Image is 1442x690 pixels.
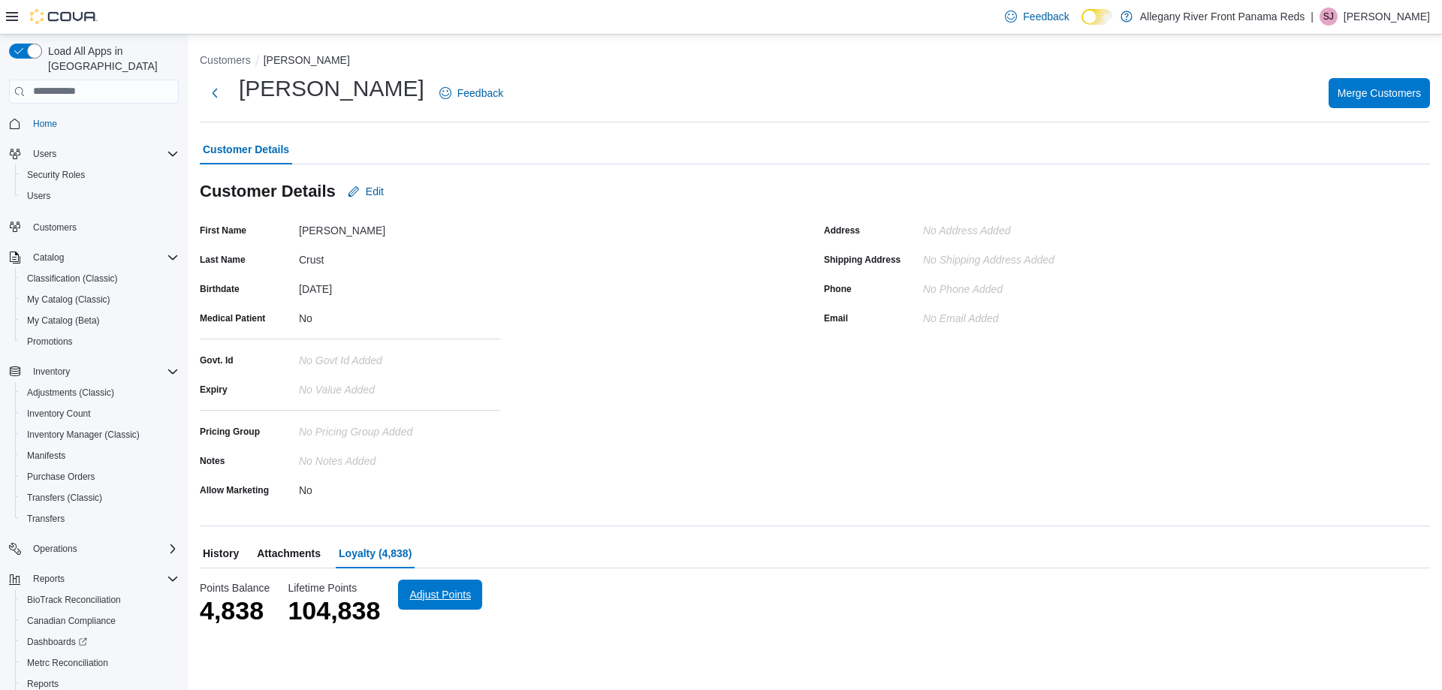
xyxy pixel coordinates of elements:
[1344,8,1430,26] p: [PERSON_NAME]
[27,471,95,483] span: Purchase Orders
[21,187,56,205] a: Users
[299,378,500,396] div: No value added
[1023,9,1069,24] span: Feedback
[21,405,179,423] span: Inventory Count
[21,468,101,486] a: Purchase Orders
[27,249,70,267] button: Catalog
[299,478,500,496] div: No
[27,115,63,133] a: Home
[398,580,482,610] button: Adjust Points
[21,489,179,507] span: Transfers (Classic)
[21,333,79,351] a: Promotions
[200,455,225,467] label: Notes
[21,291,179,309] span: My Catalog (Classic)
[1320,8,1338,26] div: Stephen Jansen
[299,420,500,438] div: No Pricing Group Added
[27,513,65,525] span: Transfers
[15,631,185,652] a: Dashboards
[21,384,120,402] a: Adjustments (Classic)
[33,366,70,378] span: Inventory
[200,354,234,366] label: Govt. Id
[433,78,509,108] a: Feedback
[200,182,336,200] h3: Customer Details
[21,654,114,672] a: Metrc Reconciliation
[21,489,108,507] a: Transfers (Classic)
[15,508,185,529] button: Transfers
[27,273,118,285] span: Classification (Classic)
[200,53,1430,71] nav: An example of EuiBreadcrumbs
[27,190,50,202] span: Users
[1081,9,1113,25] input: Dark Mode
[1140,8,1305,26] p: Allegany River Front Panama Reds
[3,143,185,164] button: Users
[200,595,270,625] p: 4,838
[299,348,500,366] div: No Govt Id added
[3,568,185,589] button: Reports
[824,283,852,295] label: Phone
[33,543,77,555] span: Operations
[923,306,999,324] div: No Email added
[27,678,59,690] span: Reports
[3,361,185,382] button: Inventory
[21,612,179,630] span: Canadian Compliance
[200,254,246,266] label: Last Name
[21,426,146,444] a: Inventory Manager (Classic)
[27,540,179,558] span: Operations
[15,589,185,610] button: BioTrack Reconciliation
[15,403,185,424] button: Inventory Count
[27,636,87,648] span: Dashboards
[923,277,1003,295] div: No Phone added
[21,633,93,651] a: Dashboards
[21,510,71,528] a: Transfers
[288,595,380,625] p: 104,838
[33,221,77,234] span: Customers
[27,657,108,669] span: Metrc Reconciliation
[15,164,185,185] button: Security Roles
[21,291,116,309] a: My Catalog (Classic)
[27,114,179,133] span: Home
[299,277,500,295] div: [DATE]
[21,633,179,651] span: Dashboards
[27,570,179,588] span: Reports
[27,363,76,381] button: Inventory
[42,44,179,74] span: Load All Apps in [GEOGRAPHIC_DATA]
[21,270,179,288] span: Classification (Classic)
[299,306,500,324] div: No
[257,538,321,568] span: Attachments
[21,333,179,351] span: Promotions
[21,312,179,330] span: My Catalog (Beta)
[15,268,185,289] button: Classification (Classic)
[264,54,350,66] button: [PERSON_NAME]
[27,145,179,163] span: Users
[203,538,239,568] span: History
[27,217,179,236] span: Customers
[299,248,500,266] div: Crust
[21,405,97,423] a: Inventory Count
[27,145,62,163] button: Users
[27,594,121,606] span: BioTrack Reconciliation
[457,86,503,101] span: Feedback
[15,310,185,331] button: My Catalog (Beta)
[21,591,179,609] span: BioTrack Reconciliation
[366,184,384,199] span: Edit
[27,429,140,441] span: Inventory Manager (Classic)
[200,484,269,496] label: Allow Marketing
[999,2,1075,32] a: Feedback
[288,580,380,595] p: Lifetime Points
[203,134,289,164] span: Customer Details
[15,289,185,310] button: My Catalog (Classic)
[33,252,64,264] span: Catalog
[1338,86,1421,101] span: Merge Customers
[200,283,240,295] label: Birthdate
[200,312,265,324] label: Medical Patient
[27,363,179,381] span: Inventory
[27,336,73,348] span: Promotions
[21,468,179,486] span: Purchase Orders
[824,254,900,266] label: Shipping Address
[15,382,185,403] button: Adjustments (Classic)
[15,610,185,631] button: Canadian Compliance
[15,487,185,508] button: Transfers (Classic)
[33,573,65,585] span: Reports
[27,387,114,399] span: Adjustments (Classic)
